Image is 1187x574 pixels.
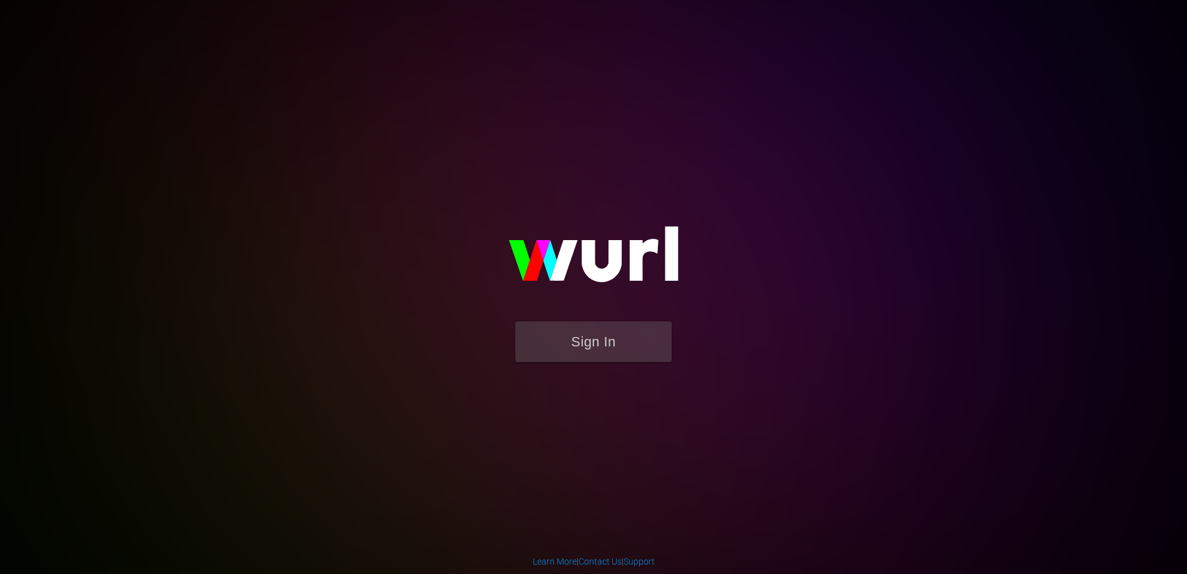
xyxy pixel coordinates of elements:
a: Contact Us [578,556,622,566]
a: Learn More [533,556,577,566]
div: | | [533,555,655,568]
a: Support [624,556,655,566]
img: wurl-logo-on-black-223613ac3d8ba8fe6dc639794a292ebdb59501304c7dfd60c99c58986ef67473.svg [468,199,719,321]
button: Sign In [515,321,672,362]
